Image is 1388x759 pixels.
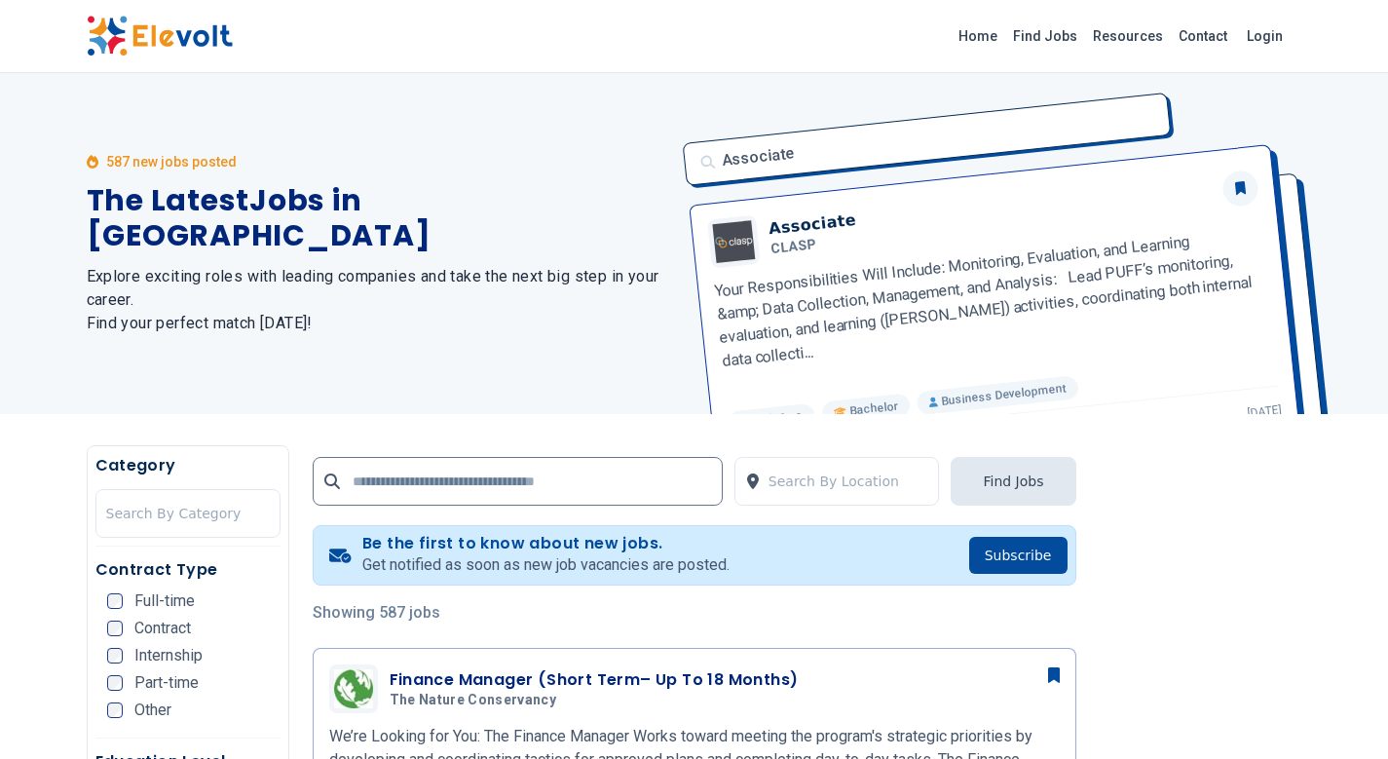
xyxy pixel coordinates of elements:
h4: Be the first to know about new jobs. [362,534,730,553]
a: Find Jobs [1005,20,1085,52]
input: Contract [107,621,123,636]
button: Find Jobs [951,457,1075,506]
h1: The Latest Jobs in [GEOGRAPHIC_DATA] [87,183,671,253]
h5: Category [95,454,281,477]
h5: Contract Type [95,558,281,582]
input: Full-time [107,593,123,609]
a: Login [1235,17,1294,56]
span: Internship [134,648,203,664]
span: Other [134,702,171,718]
input: Part-time [107,675,123,691]
h3: Finance Manager (Short Term– Up To 18 Months) [390,668,799,692]
p: 587 new jobs posted [106,152,237,171]
span: Full-time [134,593,195,609]
input: Internship [107,648,123,664]
span: The Nature Conservancy [390,692,557,709]
p: Get notified as soon as new job vacancies are posted. [362,553,730,577]
a: Resources [1085,20,1171,52]
h2: Explore exciting roles with leading companies and take the next big step in your career. Find you... [87,265,671,335]
input: Other [107,702,123,718]
img: The Nature Conservancy [334,669,373,708]
img: Elevolt [87,16,233,57]
button: Subscribe [969,537,1068,574]
a: Home [951,20,1005,52]
span: Part-time [134,675,199,691]
a: Contact [1171,20,1235,52]
p: Showing 587 jobs [313,601,1076,625]
span: Contract [134,621,191,636]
